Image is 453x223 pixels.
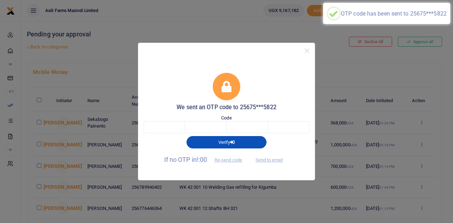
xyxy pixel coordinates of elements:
[144,104,309,111] h5: We sent an OTP code to 25675***5822
[197,156,207,163] span: !:00
[341,10,447,17] div: OTP code has been sent to 25675***5822
[164,156,248,163] span: If no OTP in
[221,115,231,122] label: Code
[302,46,312,56] button: Close
[187,136,266,148] button: Verify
